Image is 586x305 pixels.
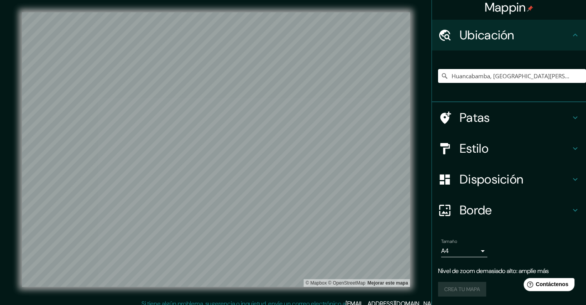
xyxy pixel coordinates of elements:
[432,164,586,195] div: Disposición
[328,280,365,286] a: Mapa de OpenStreet
[438,267,549,275] font: Nivel de zoom demasiado alto: amplíe más
[441,245,487,257] div: A4
[460,140,489,157] font: Estilo
[432,195,586,226] div: Borde
[517,275,578,297] iframe: Lanzador de widgets de ayuda
[368,280,408,286] a: Map feedback
[527,5,533,12] img: pin-icon.png
[432,133,586,164] div: Estilo
[368,280,408,286] font: Mejorar este mapa
[460,202,492,218] font: Borde
[438,69,586,83] input: Elige tu ciudad o zona
[328,280,365,286] font: © OpenStreetMap
[306,280,327,286] font: © Mapbox
[460,171,523,187] font: Disposición
[432,20,586,51] div: Ubicación
[432,102,586,133] div: Patas
[441,238,457,244] font: Tamaño
[306,280,327,286] a: Mapbox
[460,110,490,126] font: Patas
[441,247,449,255] font: A4
[22,12,410,287] canvas: Mapa
[460,27,514,43] font: Ubicación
